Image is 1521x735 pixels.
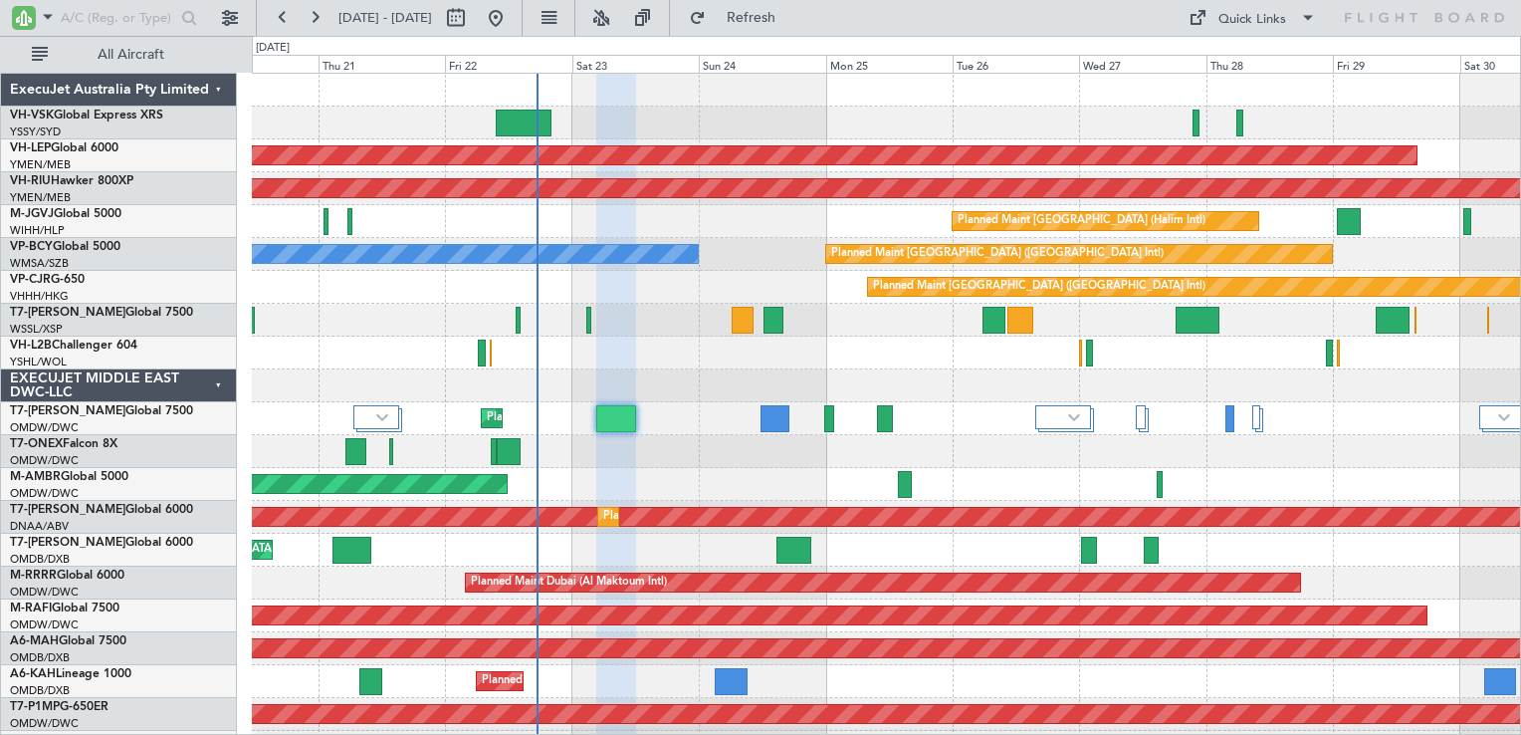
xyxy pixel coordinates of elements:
span: T7-[PERSON_NAME] [10,405,125,417]
button: All Aircraft [22,39,216,71]
span: A6-MAH [10,635,59,647]
a: YSSY/SYD [10,124,61,139]
div: Sat 23 [572,55,699,73]
div: Fri 22 [445,55,571,73]
a: OMDB/DXB [10,650,70,665]
div: Sun 24 [699,55,825,73]
span: VH-RIU [10,175,51,187]
a: WIHH/HLP [10,223,65,238]
span: VP-BCY [10,241,53,253]
a: M-RAFIGlobal 7500 [10,603,119,614]
span: A6-KAH [10,668,56,680]
span: T7-[PERSON_NAME] [10,504,125,516]
a: M-RRRRGlobal 6000 [10,570,124,582]
input: A/C (Reg. or Type) [61,3,175,33]
div: Planned Maint Dubai (Al Maktoum Intl) [603,502,799,532]
a: VHHH/HKG [10,289,69,304]
a: VP-CJRG-650 [10,274,85,286]
a: YMEN/MEB [10,190,71,205]
div: Planned Maint [GEOGRAPHIC_DATA] ([GEOGRAPHIC_DATA] Intl) [873,272,1205,302]
a: T7-[PERSON_NAME]Global 7500 [10,307,193,319]
a: YSHL/WOL [10,355,67,369]
span: T7-P1MP [10,701,60,713]
a: OMDW/DWC [10,716,79,731]
a: DNAA/ABV [10,519,69,534]
span: M-JGVJ [10,208,54,220]
a: VP-BCYGlobal 5000 [10,241,120,253]
a: T7-P1MPG-650ER [10,701,109,713]
a: OMDB/DXB [10,552,70,567]
div: Planned Maint Dubai (Al Maktoum Intl) [482,666,678,696]
div: Fri 29 [1333,55,1459,73]
a: T7-[PERSON_NAME]Global 6000 [10,504,193,516]
a: T7-[PERSON_NAME]Global 6000 [10,537,193,549]
a: VH-RIUHawker 800XP [10,175,133,187]
div: Planned Maint Dubai (Al Maktoum Intl) [487,403,683,433]
a: M-AMBRGlobal 5000 [10,471,128,483]
div: Tue 26 [953,55,1079,73]
a: A6-KAHLineage 1000 [10,668,131,680]
a: T7-ONEXFalcon 8X [10,438,117,450]
span: M-RAFI [10,603,52,614]
div: Planned Maint [GEOGRAPHIC_DATA] (Halim Intl) [958,206,1205,236]
span: VH-L2B [10,340,52,352]
div: Thu 21 [319,55,445,73]
div: Planned Maint Dubai (Al Maktoum Intl) [471,568,667,598]
a: VH-LEPGlobal 6000 [10,142,118,154]
a: WSSL/XSP [10,322,63,337]
span: All Aircraft [52,48,210,62]
a: VH-VSKGlobal Express XRS [10,110,163,122]
a: T7-[PERSON_NAME]Global 7500 [10,405,193,417]
a: OMDW/DWC [10,486,79,501]
a: A6-MAHGlobal 7500 [10,635,126,647]
a: OMDW/DWC [10,420,79,435]
a: OMDW/DWC [10,585,79,600]
div: Mon 25 [826,55,953,73]
a: OMDW/DWC [10,453,79,468]
div: Planned Maint [GEOGRAPHIC_DATA] ([GEOGRAPHIC_DATA] Intl) [831,239,1164,269]
span: Refresh [710,11,793,25]
a: M-JGVJGlobal 5000 [10,208,121,220]
a: OMDB/DXB [10,683,70,698]
a: WMSA/SZB [10,256,69,271]
img: arrow-gray.svg [1068,413,1080,421]
span: VH-LEP [10,142,51,154]
div: Wed 27 [1079,55,1205,73]
span: VP-CJR [10,274,51,286]
a: OMDW/DWC [10,617,79,632]
a: YMEN/MEB [10,157,71,172]
span: VH-VSK [10,110,54,122]
button: Refresh [680,2,799,34]
span: T7-[PERSON_NAME] [10,537,125,549]
span: M-RRRR [10,570,57,582]
a: VH-L2BChallenger 604 [10,340,137,352]
span: M-AMBR [10,471,61,483]
span: T7-[PERSON_NAME] [10,307,125,319]
span: T7-ONEX [10,438,63,450]
img: arrow-gray.svg [376,413,388,421]
span: [DATE] - [DATE] [338,9,432,27]
div: Thu 28 [1206,55,1333,73]
div: [DATE] [256,40,290,57]
div: Wed 20 [191,55,318,73]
